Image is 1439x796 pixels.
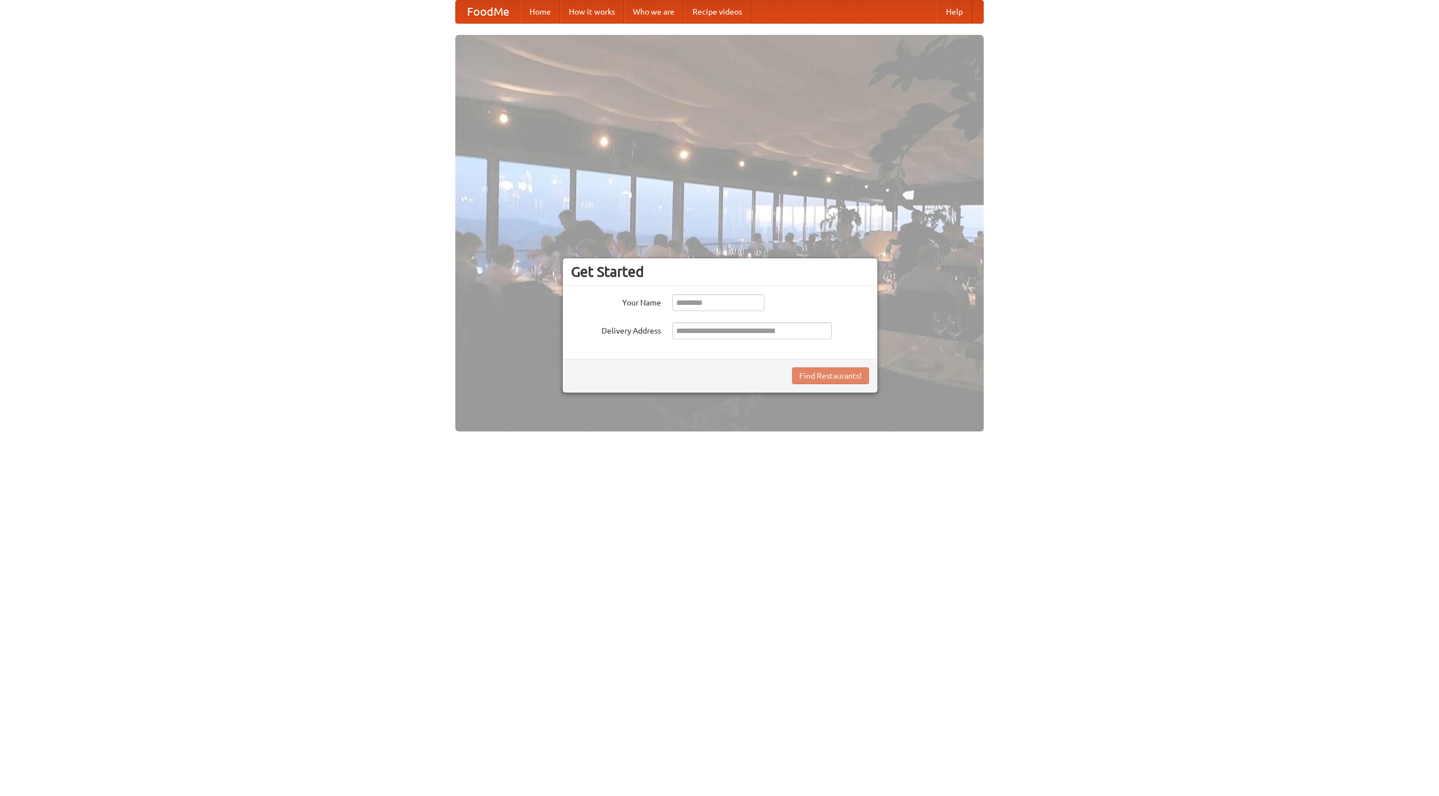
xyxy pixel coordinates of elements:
a: Who we are [624,1,684,23]
button: Find Restaurants! [792,367,869,384]
label: Your Name [571,294,661,308]
a: Recipe videos [684,1,751,23]
h3: Get Started [571,263,869,280]
a: FoodMe [456,1,521,23]
label: Delivery Address [571,322,661,336]
a: How it works [560,1,624,23]
a: Help [937,1,972,23]
a: Home [521,1,560,23]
